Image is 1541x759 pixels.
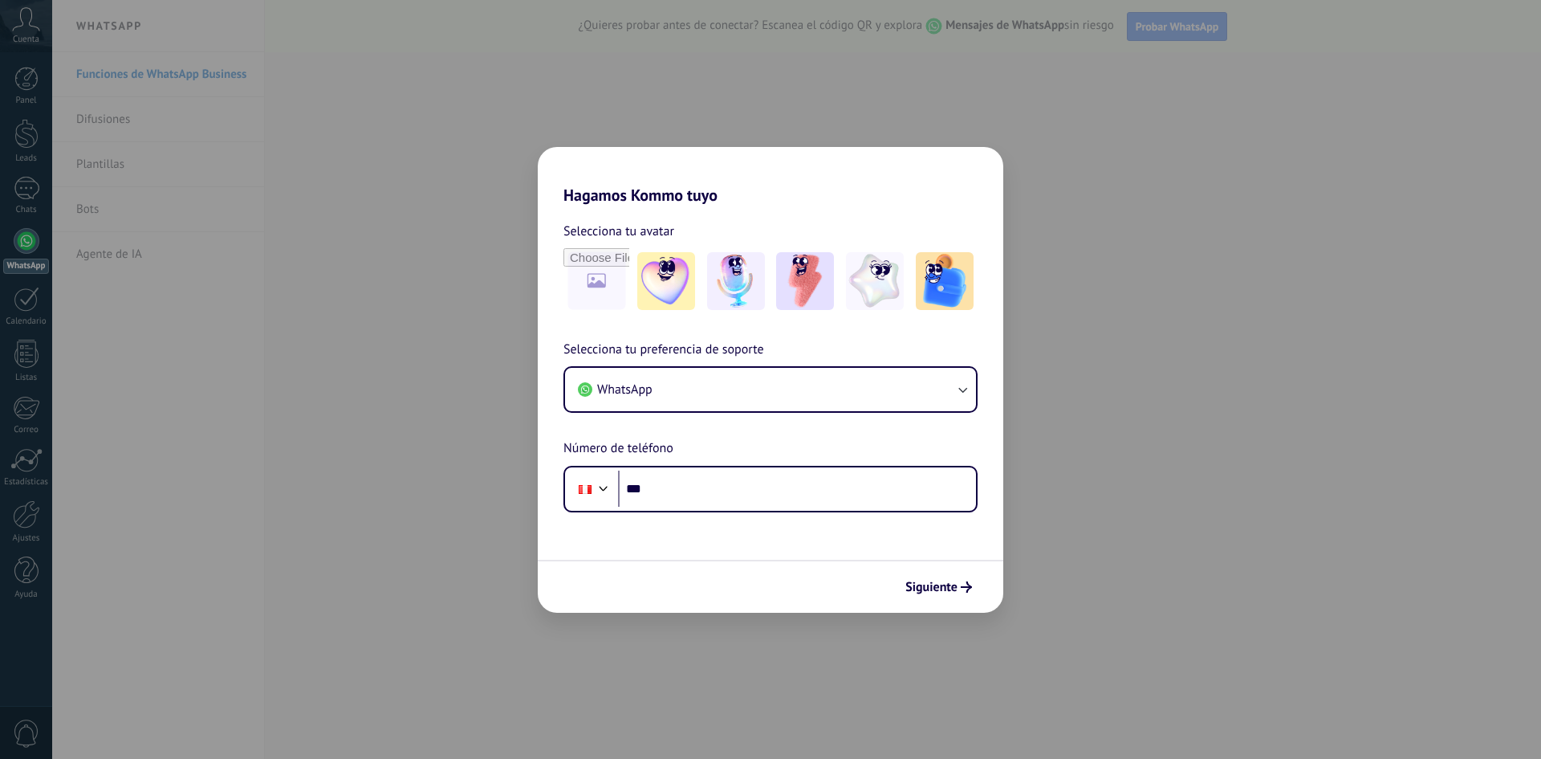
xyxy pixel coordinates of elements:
span: Número de teléfono [563,439,673,459]
span: Selecciona tu preferencia de soporte [563,340,764,361]
h2: Hagamos Kommo tuyo [538,147,1003,205]
img: -1.jpeg [637,252,695,310]
img: -4.jpeg [846,252,904,310]
img: -5.jpeg [916,252,974,310]
img: -3.jpeg [776,252,834,310]
span: Siguiente [905,581,958,593]
button: WhatsApp [565,368,976,411]
img: -2.jpeg [707,252,765,310]
div: Peru: + 51 [570,472,600,506]
button: Siguiente [898,573,979,601]
span: Selecciona tu avatar [563,221,674,242]
span: WhatsApp [597,382,653,398]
